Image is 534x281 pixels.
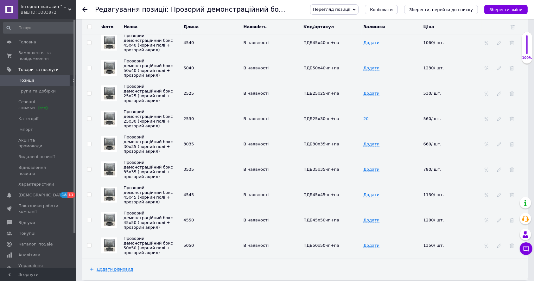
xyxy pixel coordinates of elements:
span: Акції та промокоди [18,137,59,149]
span: В наявності [244,218,269,222]
span: Прозорий демонстраційний бокс 45х40 (чорний полі + прозорий акрил) [124,33,173,52]
span: Прозорий демонстраційний бокс 35х35 (чорний полі + прозорий акрил) [124,160,173,179]
span: Сезонні знижки [18,99,59,111]
body: Редактор, 5C241606-8AB8-44EE-992A-6BA7F100F637 [6,6,159,176]
span: 560/ шт. [423,116,442,121]
th: Фото [97,19,122,35]
span: Головна [18,39,36,45]
span: 2530 [183,116,194,121]
button: Чат з покупцем [520,242,532,255]
span: 5050 [183,243,194,248]
span: В наявності [244,167,269,172]
span: Категорії [18,116,38,122]
i: Зберегти, перейти до списку [409,7,473,12]
span: Групи та добірки [18,88,56,94]
span: Імпорт [18,127,33,132]
span: Додати [363,40,379,45]
span: 2525 [183,91,194,96]
span: Копіювати [370,7,393,12]
span: Додати [363,218,379,223]
p: Уход за акриловыми изделиями исключительно водой и фиброй. Нельзя протирать спиртосодержащими жид... [6,49,159,62]
th: Залишки [362,19,422,35]
p: Loremipsumdo s ametconsec ad elitse doeius tem incididunt utlaboreetdo. Magn aliquaenimad m venia... [6,50,159,109]
span: Позиції [18,78,34,83]
span: Каталог ProSale [18,241,53,247]
button: Зберегти, перейти до списку [404,5,478,14]
span: Прозорий демонстраційний бокс 45х45 (чорний полі + прозорий акрил) [124,185,173,204]
span: Відновлення позицій [18,165,59,176]
span: Додати [363,192,379,197]
span: ПДБ45х50чп+па [303,218,339,222]
span: 4540 [183,40,194,45]
span: В наявності [244,91,269,96]
span: Відгуки [18,220,35,226]
span: Додати [363,243,379,248]
span: Аналітика [18,252,40,258]
span: В наявності [244,40,269,45]
span: Прозорий демонстраційний бокс 50х40 (чорний полі + прозорий акрил) [124,59,173,78]
span: В наявності [244,142,269,146]
span: Длина [183,24,199,29]
span: 11 [67,192,75,198]
span: ПДБ50х50чп+па [303,243,339,248]
span: 1130/ шт. [423,192,444,197]
span: 4550 [183,218,194,222]
span: [DEMOGRAPHIC_DATA] [18,192,65,198]
i: Зберегти зміни [489,7,523,12]
span: 1060/ шт. [423,40,444,45]
span: Додати [363,66,379,71]
span: В наявності [244,66,269,70]
span: Управління сайтом [18,263,59,274]
span: 18 [60,192,67,198]
h1: Редагування позиції: Прозорий демонстраційний бокс 30х30 (чорний полі + прозорий акрил) [95,6,424,13]
span: Додати [363,91,379,96]
span: 20 [363,116,369,121]
th: Ціна [422,19,482,35]
span: 3535 [183,167,194,172]
span: 5040 [183,66,194,70]
p: Дно и крышка под заказ могут быть белым, черным, красным или прозрачным цветом [6,21,159,34]
span: ПДБ25х30чп+па [303,116,339,121]
span: В наявності [244,243,269,248]
span: Додати [363,167,379,172]
input: Пошук [3,22,74,34]
span: ПДБ35х35чп+па [303,167,339,172]
div: Повернутися назад [82,7,87,12]
span: Замовлення та повідомлення [18,50,59,61]
div: Ваш ID: 3383872 [21,10,76,15]
th: Наявність [242,19,302,35]
span: Прозорий демонстраційний бокс 45х50 (чорний полі + прозорий акрил) [124,211,173,230]
span: Інтернет-магазин "PINstudio" [21,4,68,10]
p: В цену входит упаковка для пересылки почтой. [6,38,159,45]
span: Видалені позиції [18,154,55,160]
th: Код/артикул [302,19,362,35]
span: ПДБ50х40чп+па [303,66,339,70]
span: Показники роботи компанії [18,203,59,214]
span: 1350/ шт. [423,243,444,248]
span: В наявності [244,116,269,121]
span: Перегляд позиції [313,7,350,12]
span: 660/ шт. [423,142,442,146]
span: ПДБ30х35чп+па [303,142,339,146]
span: 780/ шт. [423,167,442,172]
span: Прозорий демонстраційний бокс 25х30 (чорний полі + прозорий акрил) [124,109,173,128]
span: Прозорий демонстраційний бокс 25х25 (чорний полі + прозорий акрил) [124,84,173,103]
div: 100% [522,56,532,60]
span: Додати різновид [97,267,133,272]
span: ПДБ45х40чп+па [303,40,339,45]
span: Товари та послуги [18,67,59,73]
span: Характеристики [18,182,54,187]
button: Зберегти зміни [484,5,528,14]
span: 1230/ шт. [423,66,444,70]
span: 530/ шт. [423,91,442,96]
span: Прозорий демонстраційний бокс 30х35 (чорний полі + прозорий акрил) [124,135,173,154]
span: ПДБ45х45чп+па [303,192,339,197]
div: 100% Якість заповнення [522,32,532,64]
button: Копіювати [365,5,398,14]
span: Додати [363,142,379,147]
span: ПДБ25х25чп+па [303,91,339,96]
span: 3035 [183,142,194,146]
span: 4545 [183,192,194,197]
p: Возможно изготовление бокса в других размерах. [6,66,159,73]
span: Покупці [18,231,35,236]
